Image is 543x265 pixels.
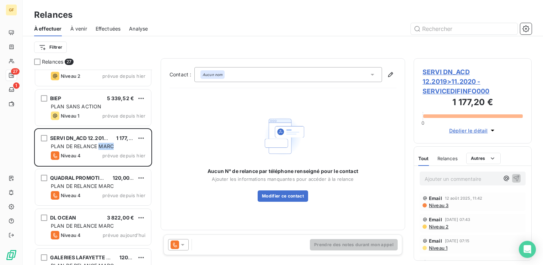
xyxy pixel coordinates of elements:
span: Analyse [129,25,148,32]
span: Niveau 1 [61,113,79,119]
span: Effectuées [96,25,121,32]
span: Email [429,217,442,222]
img: Empty state [260,113,306,159]
h3: 1 177,20 € [423,96,523,110]
button: Filtrer [34,42,67,53]
span: À venir [70,25,87,32]
span: 27 [11,68,20,75]
span: PLAN SANS ACTION [51,103,101,109]
span: 12 août 2025, 11:42 [445,196,483,200]
span: GALERIES LAFAYETTE MANAGEMENT [50,254,144,260]
span: PLAN DE RELANCE MARC [51,183,114,189]
span: BIEP [50,95,61,101]
button: Déplier le détail [447,126,499,135]
span: [DATE] 07:15 [445,239,470,243]
span: 27 [65,59,73,65]
span: Tout [418,156,429,161]
span: Relances [42,58,63,65]
span: 20 juil. 2025, 08:50 [445,260,483,264]
span: Niveau 4 [61,193,81,198]
span: 0 [421,120,424,126]
span: Niveau 4 [61,153,81,158]
span: Ajouter les informations manquantes pour accéder à la relance [212,176,354,182]
span: 120,00 € [113,175,134,181]
span: Niveau 1 [428,245,447,251]
a: 27 [6,70,17,81]
span: À effectuer [34,25,62,32]
span: Email [429,238,442,244]
span: Niveau 2 [61,73,80,79]
div: Open Intercom Messenger [519,241,536,258]
span: QUADRAL PROMOTION [50,175,108,181]
span: 3 822,00 € [107,215,134,221]
span: SERVI DN_ACD 12.2019>11.2020 - SERVICEDIFINFO000 [423,67,523,96]
span: DL OCEAN [50,215,76,221]
span: Niveau 4 [61,232,81,238]
span: prévue depuis hier [102,73,145,79]
span: 120,00 € [119,254,141,260]
div: GF [6,4,17,16]
input: Rechercher [411,23,517,34]
span: 1 [13,82,20,89]
em: Aucun nom [203,72,222,77]
span: [DATE] 07:43 [445,217,471,222]
span: SERVI DN_ACD 12.2019>11.2020 [50,135,130,141]
span: Niveau 3 [428,202,448,208]
div: grid [34,70,152,265]
img: Logo LeanPay [6,249,17,261]
h3: Relances [34,9,72,21]
span: prévue depuis hier [102,113,145,119]
span: PLAN DE RELANCE MARC [51,143,114,149]
a: 1 [6,84,17,95]
label: Contact : [170,71,194,78]
span: Déplier le détail [449,127,488,134]
span: Relances [437,156,458,161]
span: Niveau 2 [428,224,448,229]
span: PLAN DE RELANCE MARC [51,223,114,229]
button: Autres [466,153,501,164]
span: Aucun N° de relance par téléphone renseigné pour le contact [208,168,358,175]
span: prévue depuis hier [102,193,145,198]
span: prévue depuis hier [102,153,145,158]
span: 5 339,52 € [107,95,134,101]
button: Prendre des notes durant mon appel [310,239,398,250]
span: Email [429,195,442,201]
span: 1 177,20 € [116,135,140,141]
span: Email [429,259,442,265]
span: prévue aujourd’hui [103,232,145,238]
button: Modifier ce contact [258,190,308,202]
